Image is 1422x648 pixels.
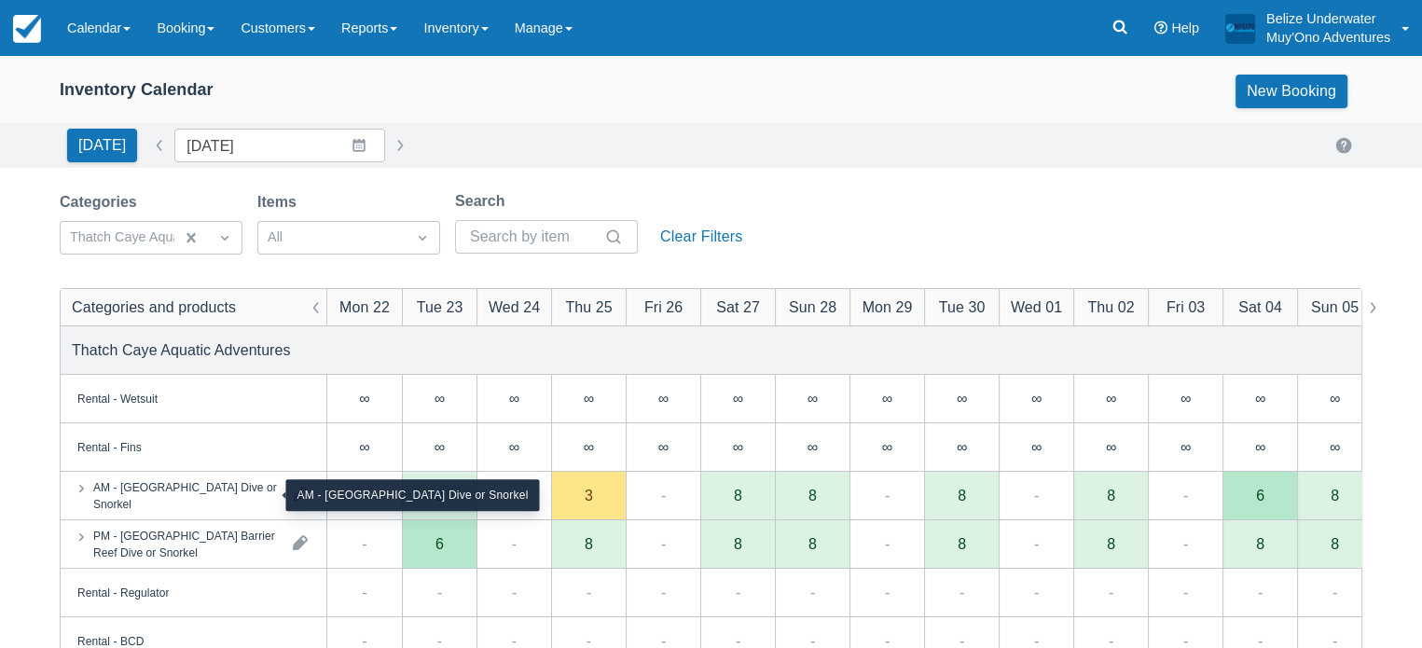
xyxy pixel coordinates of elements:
div: 8 [1256,536,1264,551]
div: - [810,581,815,603]
div: 8 [1107,536,1115,551]
div: ∞ [626,423,700,472]
span: Dropdown icon [413,228,432,247]
div: ∞ [1180,391,1191,406]
div: Sat 04 [1238,296,1282,318]
div: - [1034,484,1039,506]
label: Items [257,191,304,214]
div: ∞ [327,375,402,423]
div: ∞ [1073,423,1148,472]
div: Rental - Regulator [77,584,169,600]
div: ∞ [957,439,967,454]
div: ∞ [435,439,445,454]
div: - [960,581,964,603]
div: 8 [1331,536,1339,551]
div: ∞ [924,423,999,472]
button: Clear Filters [653,220,750,254]
div: ∞ [775,375,849,423]
div: - [1183,484,1188,506]
div: ∞ [775,423,849,472]
label: Categories [60,191,145,214]
div: ∞ [1031,391,1042,406]
div: Thu 25 [565,296,612,318]
div: - [1258,581,1263,603]
div: - [512,581,517,603]
div: Wed 01 [1011,296,1062,318]
div: ∞ [999,423,1073,472]
div: 8 [808,488,817,503]
div: 8 [585,536,593,551]
input: Search by item [470,220,601,254]
label: Search [455,190,512,213]
div: ∞ [1297,423,1372,472]
div: Inventory Calendar [60,79,214,101]
div: 6 [1256,488,1264,503]
img: checkfront-main-nav-mini-logo.png [13,15,41,43]
div: ∞ [435,391,445,406]
div: Rental - Wetsuit [77,390,158,407]
div: ∞ [1330,391,1340,406]
div: Sun 28 [789,296,836,318]
div: ∞ [733,391,743,406]
div: ∞ [1222,375,1297,423]
div: ∞ [551,423,626,472]
div: ∞ [584,439,594,454]
div: - [885,484,890,506]
div: ∞ [509,391,519,406]
div: ∞ [1330,439,1340,454]
div: ∞ [584,391,594,406]
div: ∞ [808,439,818,454]
div: - [1183,532,1188,555]
div: ∞ [882,391,892,406]
span: Dropdown icon [215,228,234,247]
div: Thatch Caye Aquatic Adventures [72,338,291,361]
div: ∞ [658,439,669,454]
p: Belize Underwater [1266,9,1390,28]
div: - [1183,581,1188,603]
div: Mon 22 [339,296,390,318]
input: Date [174,129,385,162]
div: ∞ [924,375,999,423]
div: AM - [GEOGRAPHIC_DATA] Dive or Snorkel [93,478,278,512]
div: ∞ [327,423,402,472]
div: Mon 29 [863,296,913,318]
div: 8 [1331,488,1339,503]
div: ∞ [1031,439,1042,454]
div: ∞ [999,375,1073,423]
button: [DATE] [67,129,137,162]
div: - [1034,581,1039,603]
div: 8 [958,488,966,503]
div: PM - [GEOGRAPHIC_DATA] Barrier Reef Dive or Snorkel [93,527,278,560]
p: Muy'Ono Adventures [1266,28,1390,47]
div: ∞ [1106,391,1116,406]
div: - [1034,532,1039,555]
div: - [512,532,517,555]
div: Sun 05 [1311,296,1359,318]
div: Wed 24 [489,296,540,318]
div: - [1109,581,1113,603]
div: ∞ [658,391,669,406]
div: ∞ [476,423,551,472]
div: - [362,532,366,555]
i: Help [1154,21,1167,34]
div: - [1332,581,1337,603]
div: ∞ [359,391,369,406]
div: ∞ [1106,439,1116,454]
div: ∞ [957,391,967,406]
div: 8 [734,536,742,551]
div: ∞ [402,423,476,472]
div: ∞ [882,439,892,454]
div: - [885,581,890,603]
div: Fri 26 [644,296,683,318]
div: Thu 02 [1087,296,1134,318]
div: ∞ [733,439,743,454]
div: - [587,581,591,603]
div: - [362,581,366,603]
div: ∞ [1255,391,1265,406]
div: Fri 03 [1167,296,1205,318]
div: ∞ [1180,439,1191,454]
div: Sat 27 [716,296,760,318]
div: ∞ [1255,439,1265,454]
div: ∞ [1073,375,1148,423]
img: A19 [1225,13,1255,43]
